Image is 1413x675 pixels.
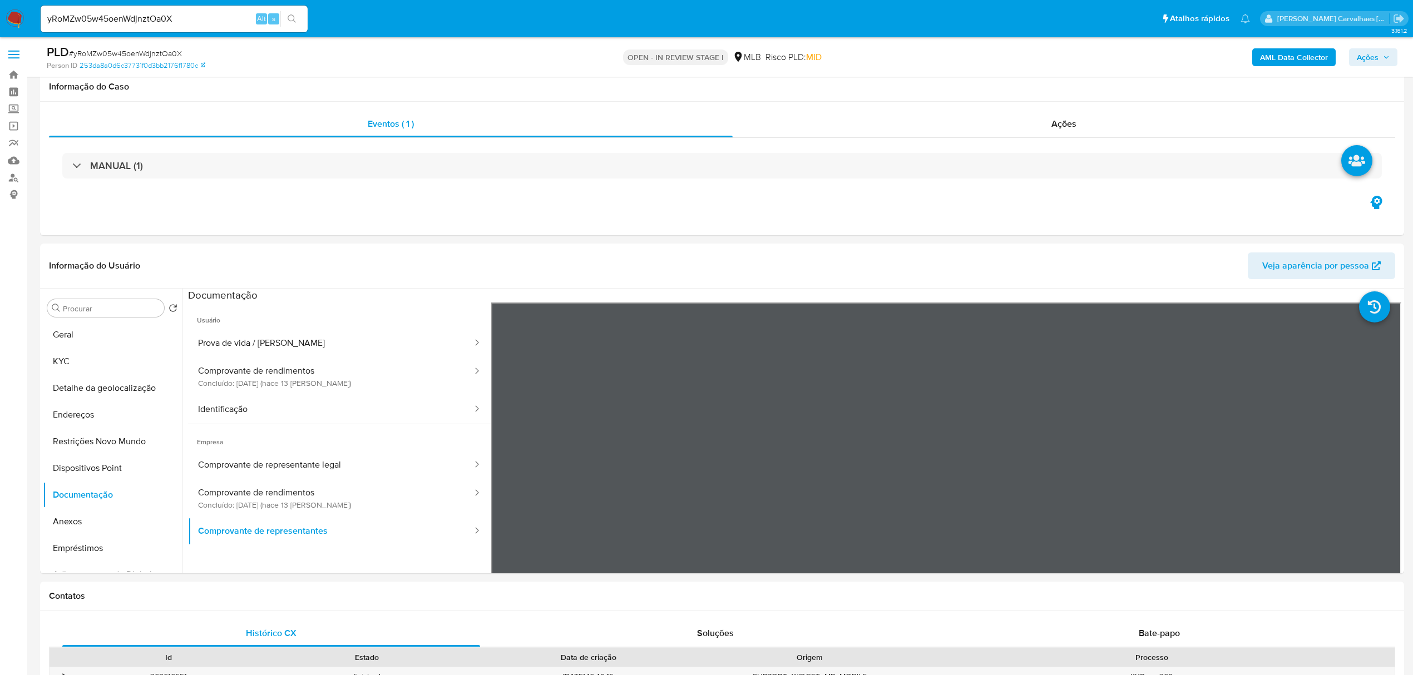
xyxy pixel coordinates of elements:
h1: Informação do Caso [49,81,1395,92]
span: Veja aparência por pessoa [1262,252,1369,279]
span: Soluções [697,627,734,639]
button: AML Data Collector [1252,48,1336,66]
p: sara.carvalhaes@mercadopago.com.br [1277,13,1390,24]
button: Ações [1349,48,1397,66]
span: Alt [257,13,266,24]
button: KYC [43,348,182,375]
span: Eventos ( 1 ) [368,117,414,130]
b: PLD [47,43,69,61]
button: Adiantamentos de Dinheiro [43,562,182,588]
span: Risco PLD: [765,51,822,63]
button: Retornar ao pedido padrão [169,304,177,316]
input: Pesquise usuários ou casos... [41,12,308,26]
button: Endereços [43,401,182,428]
button: Empréstimos [43,535,182,562]
span: s [272,13,275,24]
h1: Contatos [49,590,1395,602]
a: 253da8a0d6c37731f0d3bb2176f1780c [80,61,205,71]
div: Estado [275,652,458,663]
button: Dispositivos Point [43,455,182,482]
div: Id [77,652,260,663]
button: Detalhe da geolocalização [43,375,182,401]
button: Veja aparência por pessoa [1248,252,1395,279]
button: Documentação [43,482,182,508]
b: AML Data Collector [1260,48,1328,66]
a: Sair [1393,13,1405,24]
button: Restrições Novo Mundo [43,428,182,455]
span: # yRoMZw05w45oenWdjnztOa0X [69,48,182,59]
b: Person ID [47,61,77,71]
div: Processo [917,652,1387,663]
input: Procurar [63,304,160,314]
button: search-icon [280,11,303,27]
button: Anexos [43,508,182,535]
h1: Informação do Usuário [49,260,140,271]
span: Atalhos rápidos [1170,13,1229,24]
span: MID [806,51,822,63]
div: Origem [718,652,901,663]
div: MLB [733,51,761,63]
span: Bate-papo [1139,627,1180,639]
span: Histórico CX [246,627,297,639]
button: Procurar [52,304,61,312]
div: Data de criação [474,652,703,663]
h3: MANUAL (1) [90,160,143,172]
span: Ações [1051,117,1076,130]
button: Geral [43,321,182,348]
div: MANUAL (1) [62,153,1382,178]
a: Notificações [1241,14,1250,23]
span: Ações [1357,48,1379,66]
p: OPEN - IN REVIEW STAGE I [623,49,728,65]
